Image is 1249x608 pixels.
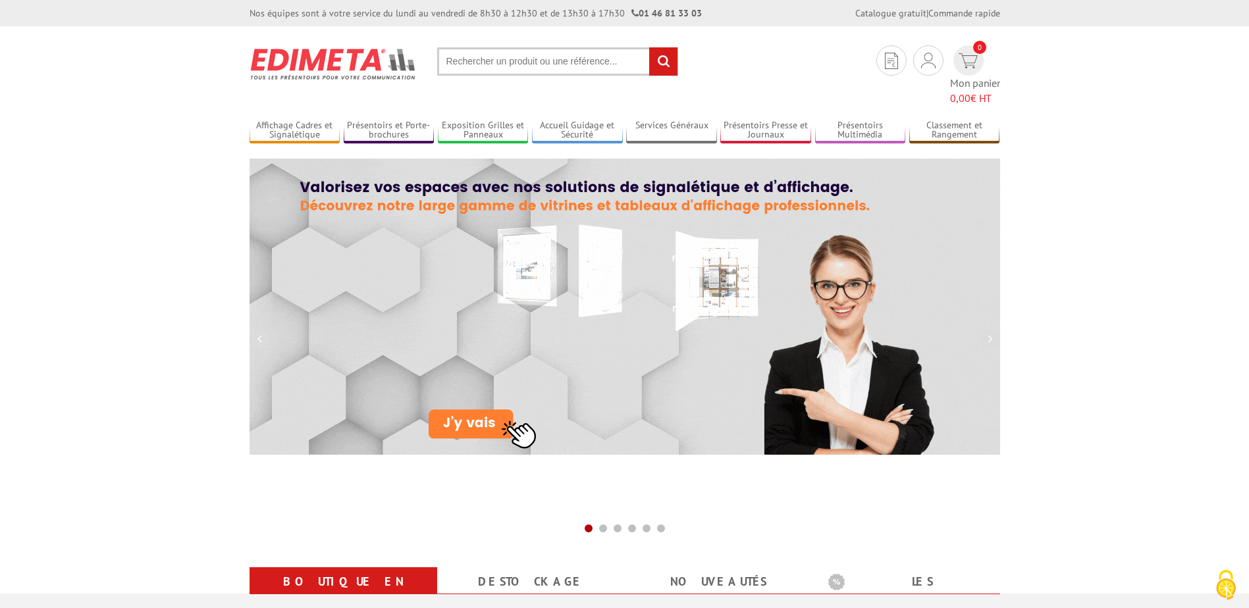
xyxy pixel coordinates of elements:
[649,47,678,76] input: rechercher
[1209,569,1242,601] img: Cookies (fenêtre modale)
[950,45,1000,106] a: devis rapide 0 Mon panier 0,00€ HT
[950,91,970,105] span: 0,00
[250,39,417,88] img: Présentoir, panneau, stand - Edimeta - PLV, affichage, mobilier bureau, entreprise
[453,570,609,594] a: Destockage
[855,7,1000,20] div: |
[250,7,702,20] div: Nos équipes sont à votre service du lundi au vendredi de 8h30 à 12h30 et de 13h30 à 17h30
[1203,563,1249,608] button: Cookies (fenêtre modale)
[973,41,986,54] span: 0
[438,120,529,141] a: Exposition Grilles et Panneaux
[631,7,702,19] strong: 01 46 81 33 03
[815,120,906,141] a: Présentoirs Multimédia
[344,120,435,141] a: Présentoirs et Porte-brochures
[928,7,1000,19] a: Commande rapide
[855,7,926,19] a: Catalogue gratuit
[828,570,993,596] b: Les promotions
[950,91,1000,106] span: € HT
[626,120,717,141] a: Services Généraux
[885,53,898,69] img: devis rapide
[437,47,678,76] input: Rechercher un produit ou une référence...
[532,120,623,141] a: Accueil Guidage et Sécurité
[250,120,340,141] a: Affichage Cadres et Signalétique
[959,53,978,68] img: devis rapide
[641,570,797,594] a: nouveautés
[921,53,936,68] img: devis rapide
[909,120,1000,141] a: Classement et Rangement
[720,120,811,141] a: Présentoirs Presse et Journaux
[950,76,1000,106] span: Mon panier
